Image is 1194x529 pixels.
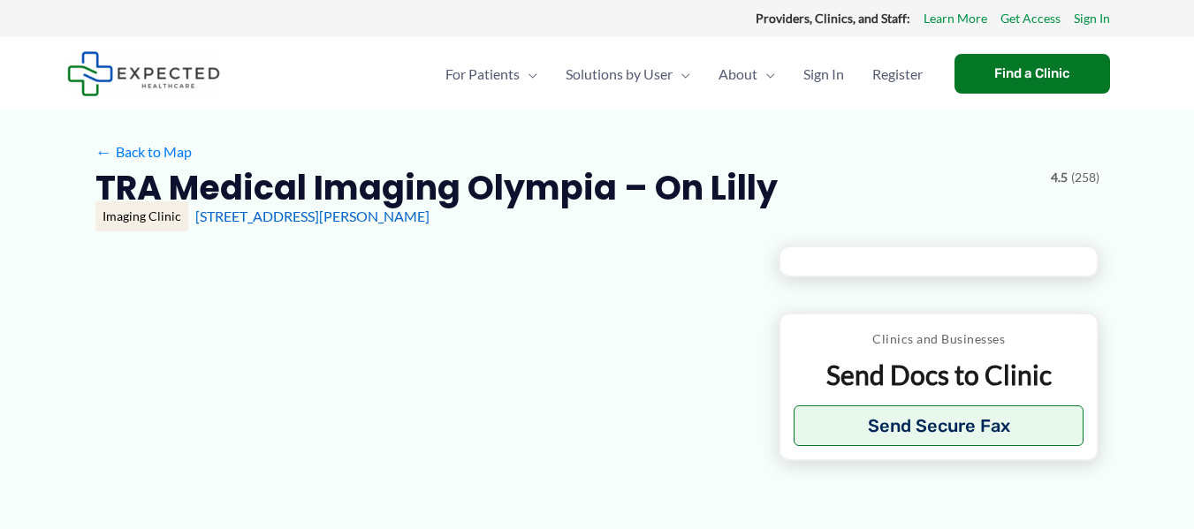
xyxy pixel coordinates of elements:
[719,43,757,105] span: About
[704,43,789,105] a: AboutMenu Toggle
[794,358,1084,392] p: Send Docs to Clinic
[872,43,923,105] span: Register
[1074,7,1110,30] a: Sign In
[520,43,537,105] span: Menu Toggle
[794,328,1084,351] p: Clinics and Businesses
[95,139,192,165] a: ←Back to Map
[1000,7,1061,30] a: Get Access
[1051,166,1068,189] span: 4.5
[794,405,1084,446] button: Send Secure Fax
[431,43,937,105] nav: Primary Site Navigation
[431,43,551,105] a: For PatientsMenu Toggle
[757,43,775,105] span: Menu Toggle
[924,7,987,30] a: Learn More
[95,143,112,160] span: ←
[67,51,220,96] img: Expected Healthcare Logo - side, dark font, small
[1071,166,1099,189] span: (258)
[95,166,778,209] h2: TRA Medical Imaging Olympia – On Lilly
[445,43,520,105] span: For Patients
[551,43,704,105] a: Solutions by UserMenu Toggle
[954,54,1110,94] a: Find a Clinic
[858,43,937,105] a: Register
[673,43,690,105] span: Menu Toggle
[756,11,910,26] strong: Providers, Clinics, and Staff:
[789,43,858,105] a: Sign In
[95,201,188,231] div: Imaging Clinic
[803,43,844,105] span: Sign In
[566,43,673,105] span: Solutions by User
[195,208,430,224] a: [STREET_ADDRESS][PERSON_NAME]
